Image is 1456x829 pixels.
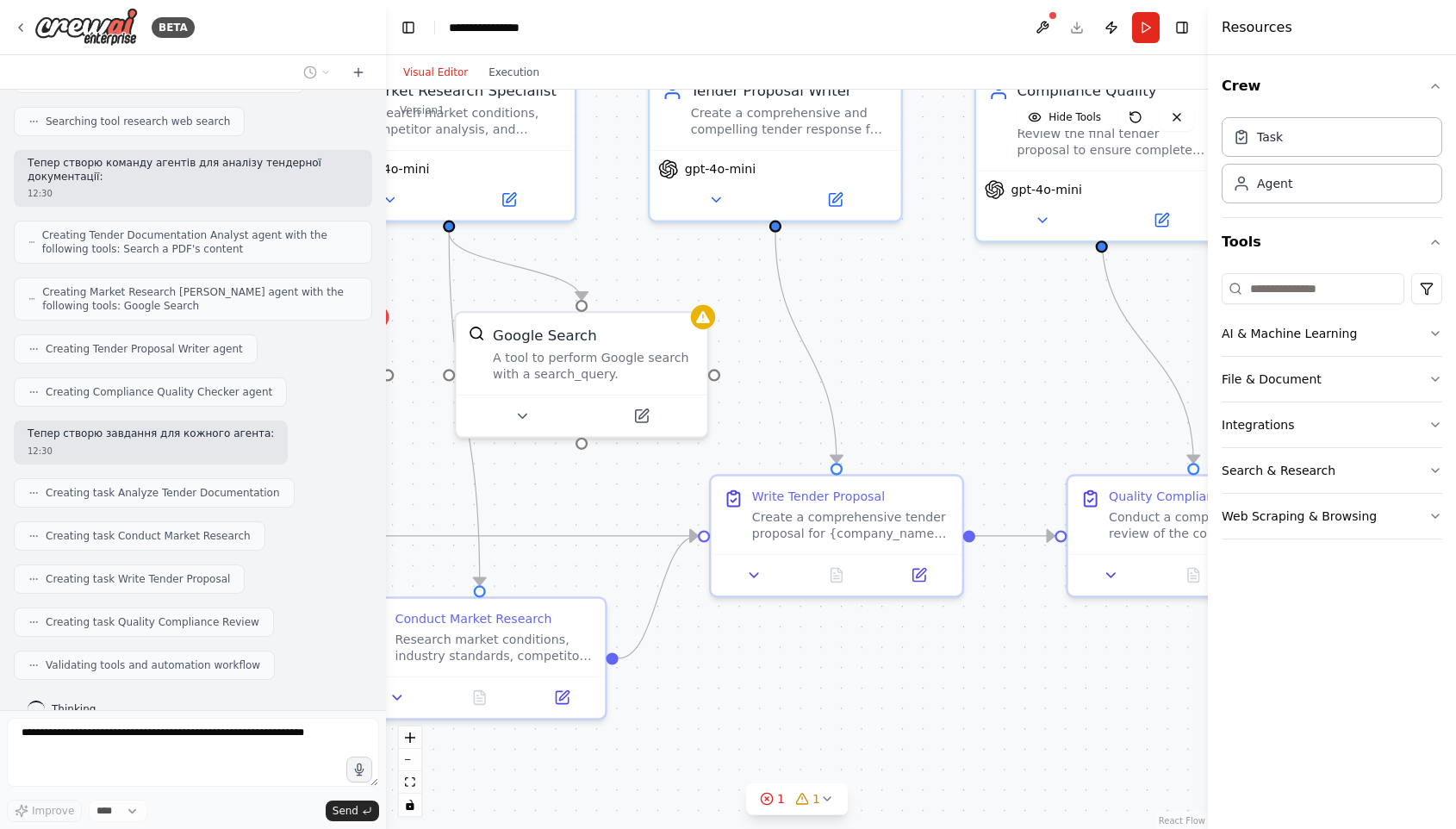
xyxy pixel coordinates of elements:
button: fit view [399,771,421,794]
button: No output available [437,685,523,709]
div: Quality Compliance Review [1109,489,1276,505]
button: Open in side panel [527,685,597,709]
span: Creating task Quality Compliance Review [46,615,259,629]
div: Agent [1257,175,1292,192]
div: SerplyWebSearchToolGoogle SearchA tool to perform Google search with a search_query. [454,311,709,439]
div: Market Research SpecialistResearch market conditions, competitor analysis, and industry standards... [321,66,576,222]
button: Execution [478,62,550,83]
a: React Flow attribution [1159,816,1205,826]
button: Web Scraping & Browsing [1222,494,1442,539]
button: 11 [746,783,848,815]
nav: breadcrumb [449,19,538,36]
div: Write Tender Proposal [752,489,885,505]
div: Create a comprehensive tender proposal for {company_name} that addresses all requirements identif... [752,509,950,542]
button: Send [326,801,379,821]
span: Improve [32,804,74,818]
div: 12:30 [28,445,274,458]
div: Task [1257,128,1283,146]
div: Market Research Specialist [364,80,563,101]
div: Tools [1222,266,1442,553]
div: Tender Proposal Writer [691,80,889,101]
g: Edge from bddf250c-19b7-481c-9248-66bcc8deb5b0 to 82c28235-ef4e-4e1d-bc11-731dd3917d8f [975,526,1055,546]
div: Create a comprehensive and compelling tender response for {company_name} that addresses all requi... [691,105,889,138]
div: Write Tender ProposalCreate a comprehensive tender proposal for {company_name} that addresses all... [709,474,964,597]
div: Version 1 [400,103,445,117]
span: Creating task Write Tender Proposal [46,572,230,586]
span: 1 [777,790,785,807]
button: Open in side panel [777,188,893,212]
span: Creating task Analyze Tender Documentation [46,486,280,500]
div: Conduct a comprehensive review of the completed tender proposal to ensure full compliance with al... [1109,509,1307,542]
button: Hide Tools [1017,103,1111,131]
div: Research market conditions, competitor analysis, and industry standards related to {tender_subjec... [364,105,563,138]
div: Review the final tender proposal to ensure complete compliance with all requirements, identify an... [1017,125,1215,158]
div: Tender Proposal WriterCreate a comprehensive and compelling tender response for {company_name} th... [648,66,903,222]
div: Research market conditions, industry standards, competitor analysis, and pricing benchmarks relat... [395,632,593,664]
span: Send [333,804,358,818]
img: Logo [34,8,138,47]
div: Google Search [493,325,597,346]
div: Compliance Quality Checker [1017,80,1215,121]
span: Hide Tools [1048,110,1101,124]
button: AI & Machine Learning [1222,311,1442,356]
span: Validating tools and automation workflow [46,658,260,672]
p: Тепер створю завдання для кожного агента: [28,427,274,441]
button: zoom out [399,749,421,771]
button: No output available [1150,563,1236,587]
button: Hide right sidebar [1170,16,1194,40]
button: Improve [7,800,82,822]
span: Creating Tender Documentation Analyst agent with the following tools: Search a PDF's content [42,228,358,256]
span: gpt-4o-mini [1011,182,1082,198]
g: Edge from 6dd5999e-8de0-4531-9bec-ef159a8e0d04 to bddf250c-19b7-481c-9248-66bcc8deb5b0 [261,526,698,546]
p: Тепер створю команду агентів для аналізу тендерної документації: [28,157,358,184]
h4: Resources [1222,17,1292,38]
g: Edge from 9091a44f-0b5b-4e52-b872-99f3ee7782bf to bbe6daa2-451e-4b77-82fd-167b20392214 [439,233,489,586]
span: Creating Tender Proposal Writer agent [46,342,243,356]
span: Creating Market Research [PERSON_NAME] agent with the following tools: Google Search [42,285,358,313]
div: Conduct Market Research [395,611,551,627]
div: 12:30 [28,187,358,200]
div: Conduct Market ResearchResearch market conditions, industry standards, competitor analysis, and p... [352,596,607,720]
g: Edge from 0f80c703-5e1a-45d8-b237-7edc528f1105 to 82c28235-ef4e-4e1d-bc11-731dd3917d8f [1092,233,1204,463]
button: Search & Research [1222,448,1442,493]
span: Creating Compliance Quality Checker agent [46,385,272,399]
div: BETA [152,17,195,38]
div: Crew [1222,110,1442,217]
button: Open in side panel [583,404,699,428]
span: gpt-4o-mini [685,161,756,178]
button: toggle interactivity [399,794,421,816]
span: Searching tool research web search [46,115,230,128]
button: File & Document [1222,357,1442,402]
button: Open in side panel [1104,208,1219,232]
span: Thinking... [52,702,106,716]
button: zoom in [399,726,421,749]
div: Compliance Quality CheckerReview the final tender proposal to ensure complete compliance with all... [974,66,1229,243]
img: SerplyWebSearchTool [469,325,485,341]
div: A tool to perform Google search with a search_query. [493,350,694,383]
g: Edge from bbe6daa2-451e-4b77-82fd-167b20392214 to bddf250c-19b7-481c-9248-66bcc8deb5b0 [619,526,698,669]
button: Crew [1222,62,1442,110]
button: Tools [1222,218,1442,266]
span: gpt-4o-mini [358,161,430,178]
button: No output available [793,563,880,587]
div: React Flow controls [399,726,421,816]
button: Click to speak your automation idea [346,757,372,782]
button: Integrations [1222,402,1442,447]
button: Open in side panel [451,188,567,212]
button: Hide left sidebar [396,16,420,40]
button: Switch to previous chat [296,62,338,83]
g: Edge from 9091a44f-0b5b-4e52-b872-99f3ee7782bf to a4b298f8-7fed-4c27-a6f6-376b4d876209 [439,233,592,300]
span: 1 [812,790,820,807]
div: Quality Compliance ReviewConduct a comprehensive review of the completed tender proposal to ensur... [1066,474,1321,597]
button: Visual Editor [393,62,478,83]
button: Start a new chat [345,62,372,83]
g: Edge from 44d57857-d2aa-4254-9e99-0e6bbacaf04c to bddf250c-19b7-481c-9248-66bcc8deb5b0 [765,233,847,463]
button: Open in side panel [884,563,954,587]
span: Creating task Conduct Market Research [46,529,251,543]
